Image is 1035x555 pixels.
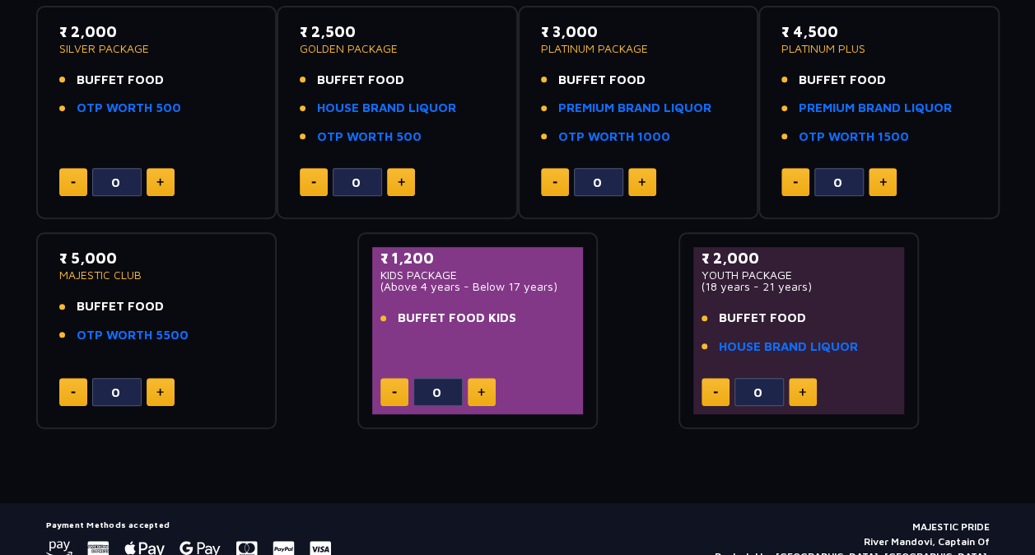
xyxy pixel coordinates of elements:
[799,71,886,90] span: BUFFET FOOD
[398,309,516,328] span: BUFFET FOOD KIDS
[558,71,646,90] span: BUFFET FOOD
[77,326,189,345] a: OTP WORTH 5500
[799,388,806,396] img: plus
[398,178,405,186] img: plus
[59,247,254,269] p: ₹ 5,000
[702,281,897,292] p: (18 years - 21 years)
[478,388,485,396] img: plus
[719,338,858,357] a: HOUSE BRAND LIQUOR
[156,178,164,186] img: plus
[311,181,316,184] img: minus
[59,269,254,281] p: MAJESTIC CLUB
[558,99,711,118] a: PREMIUM BRAND LIQUOR
[702,247,897,269] p: ₹ 2,000
[71,391,76,394] img: minus
[702,269,897,281] p: YOUTH PACKAGE
[781,43,977,54] p: PLATINUM PLUS
[71,181,76,184] img: minus
[392,391,397,394] img: minus
[156,388,164,396] img: plus
[380,269,576,281] p: KIDS PACKAGE
[300,21,495,43] p: ₹ 2,500
[799,99,952,118] a: PREMIUM BRAND LIQUOR
[317,99,456,118] a: HOUSE BRAND LIQUOR
[719,309,806,328] span: BUFFET FOOD
[317,128,422,147] a: OTP WORTH 500
[638,178,646,186] img: plus
[799,128,909,147] a: OTP WORTH 1500
[46,520,331,529] h5: Payment Methods accepted
[317,71,404,90] span: BUFFET FOOD
[879,178,887,186] img: plus
[793,181,798,184] img: minus
[558,128,670,147] a: OTP WORTH 1000
[552,181,557,184] img: minus
[59,43,254,54] p: SILVER PACKAGE
[541,21,736,43] p: ₹ 3,000
[781,21,977,43] p: ₹ 4,500
[380,281,576,292] p: (Above 4 years - Below 17 years)
[300,43,495,54] p: GOLDEN PACKAGE
[59,21,254,43] p: ₹ 2,000
[713,391,718,394] img: minus
[77,71,164,90] span: BUFFET FOOD
[380,247,576,269] p: ₹ 1,200
[77,99,181,118] a: OTP WORTH 500
[77,297,164,316] span: BUFFET FOOD
[541,43,736,54] p: PLATINUM PACKAGE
